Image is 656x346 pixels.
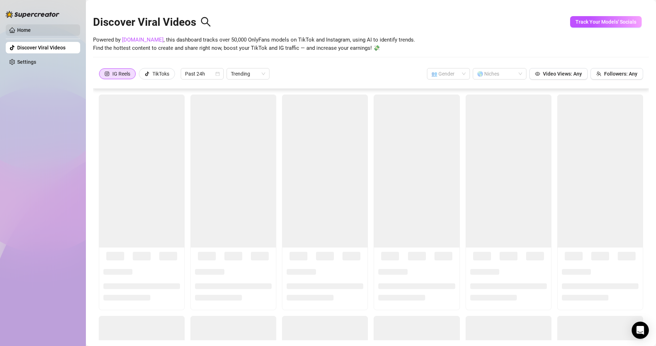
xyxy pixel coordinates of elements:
a: [DOMAIN_NAME] [122,37,164,43]
div: IG Reels [112,68,130,79]
span: search [200,16,211,27]
a: Home [17,27,31,33]
h2: Discover Viral Videos [93,15,211,29]
img: logo-BBDzfeDw.svg [6,11,59,18]
button: Track Your Models' Socials [570,16,642,28]
span: Past 24h [185,68,219,79]
span: team [596,71,601,76]
a: Discover Viral Videos [17,45,65,51]
div: Open Intercom Messenger [632,322,649,339]
span: Video Views: Any [543,71,582,77]
a: Settings [17,59,36,65]
span: eye [535,71,540,76]
span: Followers: Any [604,71,637,77]
button: Followers: Any [591,68,643,80]
span: Trending [231,68,265,79]
span: tik-tok [145,71,150,76]
div: TikToks [152,68,169,79]
span: instagram [105,71,110,76]
span: calendar [215,72,220,76]
button: Video Views: Any [529,68,588,80]
span: Powered by , this dashboard tracks over 50,000 OnlyFans models on TikTok and Instagram, using AI ... [93,36,415,53]
span: Track Your Models' Socials [575,19,636,25]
